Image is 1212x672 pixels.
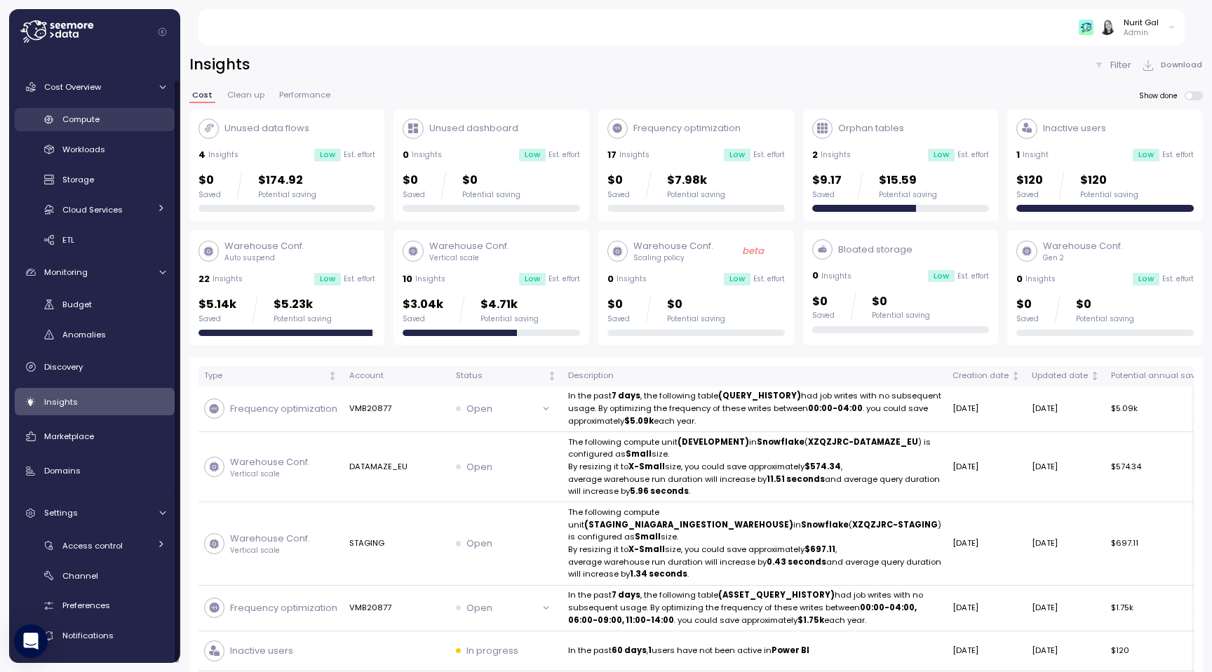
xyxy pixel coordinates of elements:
[227,91,264,99] span: Clean up
[947,502,1026,585] td: [DATE]
[872,311,930,321] div: Potential saving
[154,27,171,37] button: Collapse navigation
[274,295,332,314] p: $5.23k
[1080,190,1138,200] div: Potential saving
[15,228,175,251] a: ETL
[450,366,563,387] th: StatusNot sorted
[1016,171,1043,190] p: $120
[208,150,238,160] p: Insights
[1026,631,1105,671] td: [DATE]
[1026,432,1105,503] td: [DATE]
[1100,20,1115,34] img: ACg8ocIVugc3DtI--ID6pffOeA5XcvoqExjdOmyrlhjOptQpqjom7zQ=s96-c
[568,370,941,382] div: Description
[466,402,492,416] p: Open
[612,589,640,600] strong: 7 days
[62,600,110,611] span: Preferences
[1079,20,1093,34] img: 65f98ecb31a39d60f1f315eb.PNG
[1139,91,1185,100] span: Show done
[44,267,88,278] span: Monitoring
[462,190,520,200] div: Potential saving
[403,272,412,286] p: 10
[607,272,614,286] p: 0
[15,323,175,347] a: Anomalies
[568,390,941,427] p: In the past , the following table had job writes with no subsequent usage. By optimizing the freq...
[15,564,175,587] a: Channel
[62,329,106,340] span: Anomalies
[568,589,941,626] p: In the past , the following table had job writes with no subsequent usage. By optimizing the freq...
[1025,274,1056,284] p: Insights
[812,148,818,162] p: 2
[230,546,310,556] p: Vertical scale
[1043,239,1123,253] p: Warehouse Conf.
[584,519,793,530] strong: (STAGING_NIAGARA_INGESTION_WAREHOUSE)
[466,644,518,658] p: In progress
[198,190,221,200] div: Saved
[812,293,835,311] p: $0
[403,148,409,162] p: 0
[568,506,941,544] p: The following compute unit in ( ) is configured as size.
[607,171,630,190] p: $0
[1016,272,1023,286] p: 0
[466,601,492,615] p: Open
[230,532,310,546] p: Warehouse Conf.
[1032,370,1088,382] div: Updated date
[947,631,1026,671] td: [DATE]
[230,469,310,479] p: Vertical scale
[213,274,243,284] p: Insights
[15,353,175,381] a: Discovery
[607,190,630,200] div: Saved
[928,149,955,161] div: Low
[630,568,687,579] strong: 1.34 seconds
[344,150,375,160] p: Est. effort
[568,602,917,626] strong: 00:00-04:00, 06:00-09:00, 11:00-14:00
[547,371,557,381] div: Not sorted
[15,594,175,617] a: Preferences
[466,460,492,474] p: Open
[718,589,835,600] strong: (ASSET_QUERY_HISTORY)
[947,586,1026,631] td: [DATE]
[343,387,450,432] td: VMB20877
[812,311,835,321] div: Saved
[568,544,941,556] p: By resizing it to size, you could save approximately ,
[1162,150,1194,160] p: Est. effort
[607,295,630,314] p: $0
[947,366,1026,387] th: Creation dateNot sorted
[753,274,785,284] p: Est. effort
[15,293,175,316] a: Budget
[772,645,809,656] strong: Power BI
[343,586,450,631] td: VMB20877
[198,295,236,314] p: $5.14k
[204,370,326,382] div: Type
[62,114,100,125] span: Compute
[462,171,520,190] p: $0
[1133,149,1159,161] div: Low
[44,465,81,476] span: Domains
[198,366,344,387] th: TypeNot sorted
[274,314,332,324] div: Potential saving
[1016,190,1043,200] div: Saved
[15,73,175,101] a: Cost Overview
[1026,366,1105,387] th: Updated dateNot sorted
[718,390,801,401] strong: (QUERY_HISTORY)
[466,537,492,551] p: Open
[838,243,913,257] p: Bloated storage
[633,121,741,135] p: Frequency optimization
[279,91,330,99] span: Performance
[757,436,804,448] strong: Snowflake
[628,461,665,472] strong: X-Small
[403,295,443,314] p: $3.04k
[852,519,938,530] strong: XZQZJRC-STAGING
[328,371,337,381] div: Not sorted
[15,422,175,450] a: Marketplace
[230,402,337,416] p: Frequency optimization
[15,534,175,557] a: Access control
[44,507,78,518] span: Settings
[947,432,1026,503] td: [DATE]
[480,314,539,324] div: Potential saving
[628,544,665,555] strong: X-Small
[62,630,114,641] span: Notifications
[648,645,652,656] strong: 1
[480,295,539,314] p: $4.71k
[1110,58,1131,72] p: Filter
[1026,387,1105,432] td: [DATE]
